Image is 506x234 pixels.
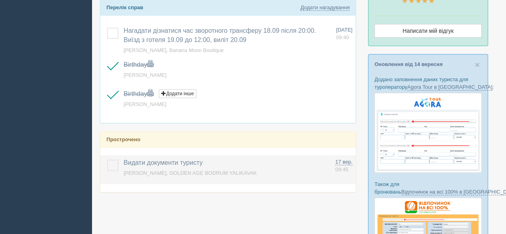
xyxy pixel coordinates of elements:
a: Написати мій відгук [374,24,482,38]
a: [PERSON_NAME], Banana Moon Boutique [124,47,224,53]
a: Додати нагадування [300,4,350,11]
p: Також для бронювань : [374,180,482,196]
a: [PERSON_NAME], GOLDEN AGE BODRUM YALIKAVAK [124,170,257,176]
button: Додати інше [159,89,196,98]
a: [DATE] 09:40 [336,26,352,41]
a: Birthday [124,90,154,97]
a: Agora Tour в [GEOGRAPHIC_DATA] [407,84,492,90]
span: 09:40 [336,34,349,40]
b: Прострочено [106,136,140,142]
a: 17 вер. 09:45 [335,158,352,173]
p: Додано заповнення даних туриста для туроператору : [374,76,482,91]
span: [DATE] [336,27,352,33]
button: Close [475,60,480,69]
a: Нагадати дізнатися час зворотного трансферу 18.09 після 20:00. Виїзд з готеля 19.09 до 12:00, вил... [124,27,316,43]
a: [PERSON_NAME] [124,72,166,78]
a: Видати документи туристу [124,159,203,166]
span: × [475,60,480,69]
a: Birthday [124,61,154,68]
a: [PERSON_NAME] [124,101,166,107]
b: Перелік справ [106,4,143,10]
img: agora-tour-%D1%84%D0%BE%D1%80%D0%BC%D0%B0-%D0%B1%D1%80%D0%BE%D0%BD%D1%8E%D0%B2%D0%B0%D0%BD%D0%BD%... [374,93,482,173]
span: 09:45 [335,166,348,172]
span: 17 вер. [335,159,352,165]
a: Оновлення від 14 вересня [374,61,442,67]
